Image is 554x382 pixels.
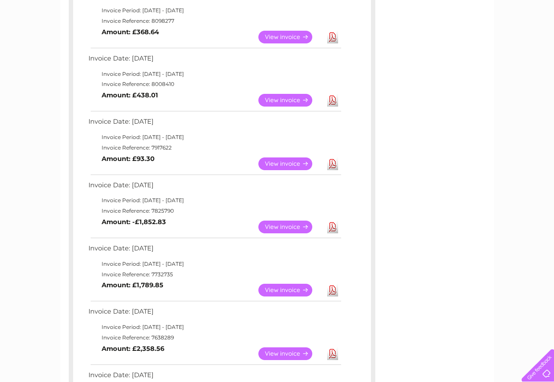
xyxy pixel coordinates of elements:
td: Invoice Reference: 7732735 [86,269,342,280]
div: Clear Business is a trading name of Verastar Limited (registered in [GEOGRAPHIC_DATA] No. 3667643... [71,5,484,43]
a: Download [327,284,338,296]
td: Invoice Period: [DATE] - [DATE] [86,322,342,332]
b: Amount: -£1,852.83 [102,218,166,226]
b: Amount: £368.64 [102,28,159,36]
a: Blog [478,37,490,44]
b: Amount: £93.30 [102,155,155,163]
td: Invoice Reference: 7917622 [86,143,342,153]
img: logo.png [19,23,64,50]
b: Amount: £438.01 [102,91,158,99]
a: View [258,94,323,107]
a: Download [327,347,338,360]
a: Telecoms [446,37,473,44]
a: View [258,284,323,296]
a: Download [327,31,338,43]
a: View [258,31,323,43]
a: 0333 014 3131 [389,4,449,15]
td: Invoice Reference: 8098277 [86,16,342,26]
td: Invoice Reference: 8008410 [86,79,342,89]
td: Invoice Date: [DATE] [86,116,342,132]
td: Invoice Period: [DATE] - [DATE] [86,132,342,143]
a: View [258,221,323,233]
a: View [258,157,323,170]
td: Invoice Period: [DATE] - [DATE] [86,195,342,206]
td: Invoice Date: [DATE] [86,179,342,196]
td: Invoice Period: [DATE] - [DATE] [86,5,342,16]
a: Download [327,94,338,107]
td: Invoice Date: [DATE] [86,53,342,69]
a: View [258,347,323,360]
td: Invoice Reference: 7825790 [86,206,342,216]
td: Invoice Period: [DATE] - [DATE] [86,259,342,269]
td: Invoice Reference: 7638289 [86,332,342,343]
td: Invoice Date: [DATE] [86,306,342,322]
a: Log out [525,37,546,44]
a: Contact [496,37,517,44]
a: Energy [422,37,441,44]
a: Download [327,221,338,233]
a: Water [400,37,416,44]
td: Invoice Date: [DATE] [86,243,342,259]
b: Amount: £1,789.85 [102,281,163,289]
td: Invoice Period: [DATE] - [DATE] [86,69,342,79]
b: Amount: £2,358.56 [102,345,164,353]
a: Download [327,157,338,170]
